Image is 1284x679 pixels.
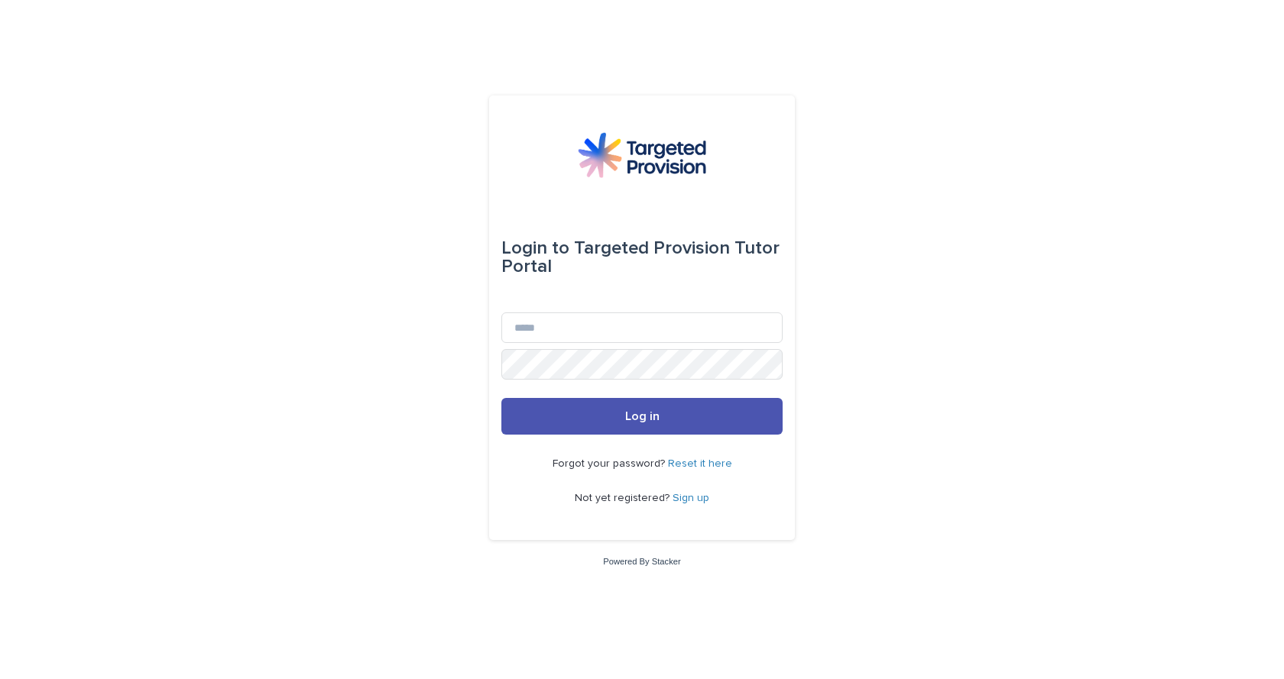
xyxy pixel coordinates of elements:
span: Log in [625,410,660,422]
a: Reset it here [668,458,732,469]
a: Powered By Stacker [603,557,680,566]
button: Log in [501,398,783,435]
span: Not yet registered? [575,493,673,503]
span: Forgot your password? [553,458,668,469]
a: Sign up [673,493,709,503]
span: Login to [501,239,569,257]
div: Targeted Provision Tutor Portal [501,227,783,288]
img: M5nRWzHhSzIhMunXDL62 [578,132,706,178]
